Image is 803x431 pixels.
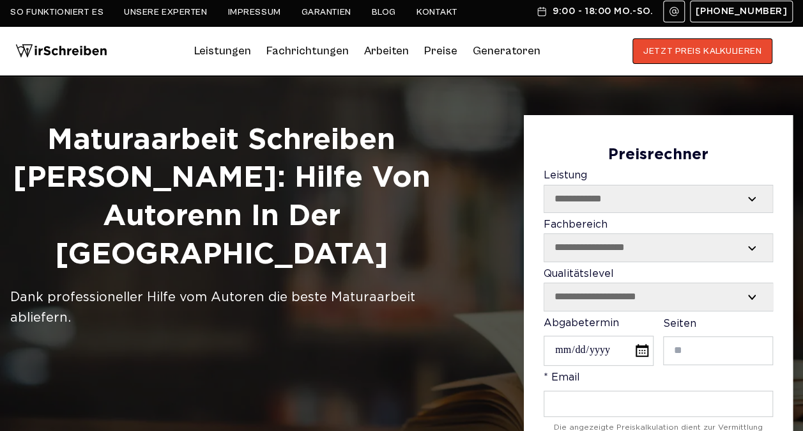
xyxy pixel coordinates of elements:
label: Abgabetermin [544,318,654,366]
img: Email [669,6,679,17]
a: Blog [372,7,396,17]
div: Preisrechner [544,146,773,164]
a: Generatoren [473,41,540,61]
label: Fachbereich [544,219,773,262]
a: Fachrichtungen [266,41,349,61]
select: Qualitätslevel [544,283,773,310]
label: Qualitätslevel [544,269,773,311]
img: Schedule [536,6,547,17]
a: Kontakt [417,7,458,17]
label: * Email [544,372,773,416]
select: Fachbereich [544,234,772,261]
button: JETZT PREIS KALKULIEREN [632,38,772,64]
a: Arbeiten [364,41,409,61]
a: Impressum [228,7,281,17]
a: So funktioniert es [10,7,103,17]
a: Unsere Experten [124,7,207,17]
img: logo wirschreiben [15,38,107,64]
span: Seiten [663,319,696,329]
input: * Email [544,391,773,417]
select: Leistung [544,185,772,212]
a: Leistungen [194,41,251,61]
div: Dank professioneller Hilfe vom Autoren die beste Maturaarbeit abliefern. [10,287,433,328]
span: [PHONE_NUMBER] [696,6,787,17]
span: 9:00 - 18:00 Mo.-So. [553,6,653,17]
a: Garantien [302,7,351,17]
a: [PHONE_NUMBER] [690,1,793,22]
input: Abgabetermin [544,336,654,366]
h1: Maturaarbeit Schreiben [PERSON_NAME]: Hilfe von Autorenn in der [GEOGRAPHIC_DATA] [10,121,433,274]
label: Leistung [544,170,773,213]
a: Preise [424,44,457,58]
